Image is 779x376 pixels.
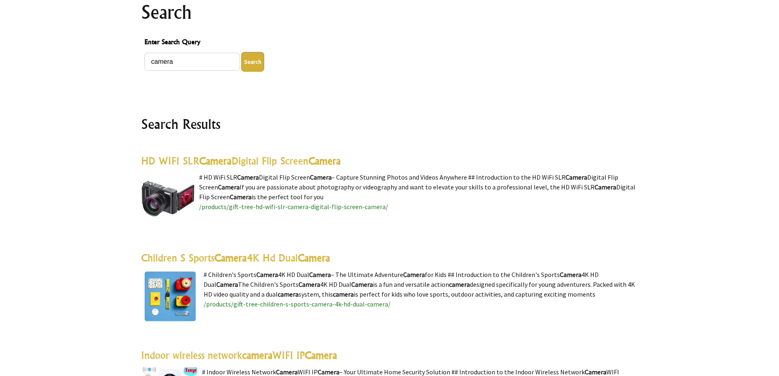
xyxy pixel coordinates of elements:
[141,349,337,361] a: Indoor wireless networkcameraWIFI IPCamera
[276,368,298,376] highlight: Camera
[308,155,341,167] highlight: Camera
[141,270,200,324] img: Children S Sports Camera 4K Hd Dual Camera
[333,290,354,298] highlight: camera
[141,155,341,167] a: HD WIFI SLRCameraDigital Flip ScreenCamera
[199,155,231,167] highlight: Camera
[141,252,330,264] a: Children S SportsCamera4K Hd DualCamera
[199,203,388,211] a: /products/gift-tree-hd-wifi-slr-camera-digital-flip-screen-camera/
[230,193,251,201] highlight: Camera
[278,290,299,298] highlight: camera
[449,280,470,288] highlight: camera
[141,2,638,22] h1: Search
[144,53,240,71] input: Enter Search Query
[595,183,616,191] highlight: Camera
[298,252,330,264] highlight: Camera
[237,173,259,181] highlight: Camera
[310,173,332,181] highlight: Camera
[144,37,635,49] span: Enter Search Query
[204,300,391,308] a: /products/gift-tree-children-s-sports-camera-4k-hd-dual-camera/
[305,349,337,361] highlight: Camera
[566,173,587,181] highlight: Camera
[318,368,339,376] highlight: Camera
[299,280,320,288] highlight: Camera
[216,280,238,288] highlight: Camera
[351,280,373,288] highlight: Camera
[218,183,240,191] highlight: Camera
[560,270,581,279] highlight: Camera
[403,270,425,279] highlight: Camera
[141,172,195,226] img: HD WIFI SLR Camera Digital Flip Screen Camera
[214,252,247,264] highlight: Camera
[141,114,638,134] h2: Search Results
[256,270,278,279] highlight: Camera
[241,52,264,72] button: Enter Search Query
[242,349,272,361] highlight: camera
[585,368,606,376] highlight: Camera
[309,270,331,279] highlight: Camera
